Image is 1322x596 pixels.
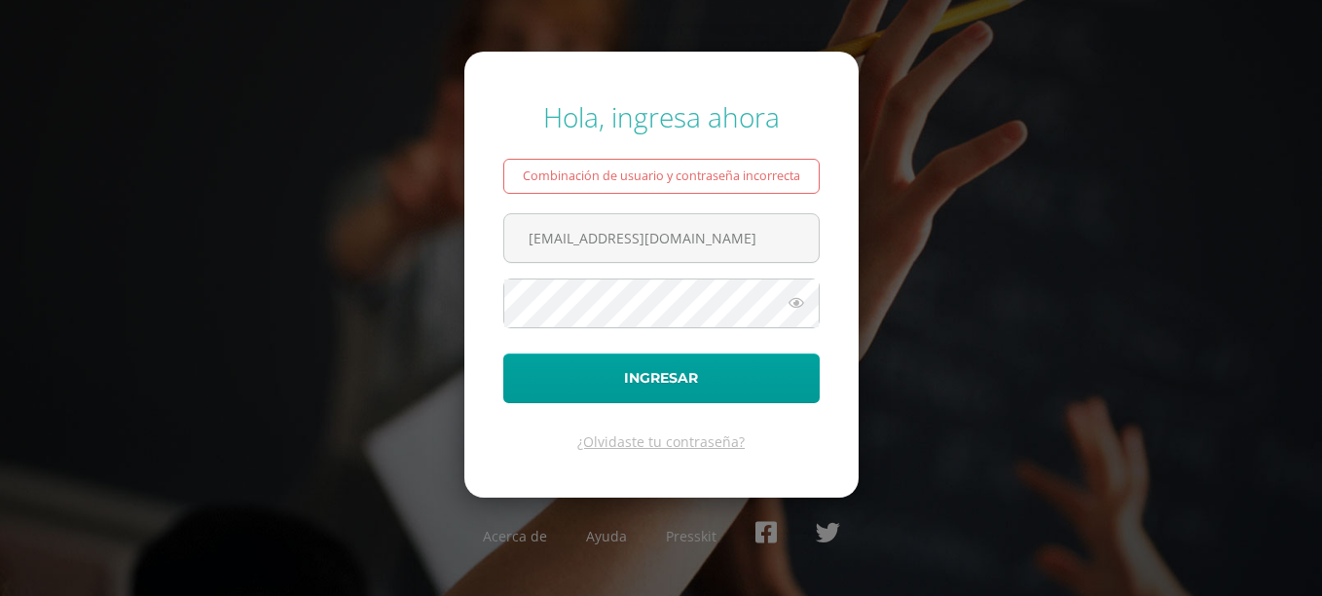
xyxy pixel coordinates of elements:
input: Correo electrónico o usuario [504,214,819,262]
a: ¿Olvidaste tu contraseña? [577,432,745,451]
div: Combinación de usuario y contraseña incorrecta [503,159,820,194]
a: Presskit [666,527,716,545]
a: Ayuda [586,527,627,545]
div: Hola, ingresa ahora [503,98,820,135]
a: Acerca de [483,527,547,545]
button: Ingresar [503,354,820,403]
